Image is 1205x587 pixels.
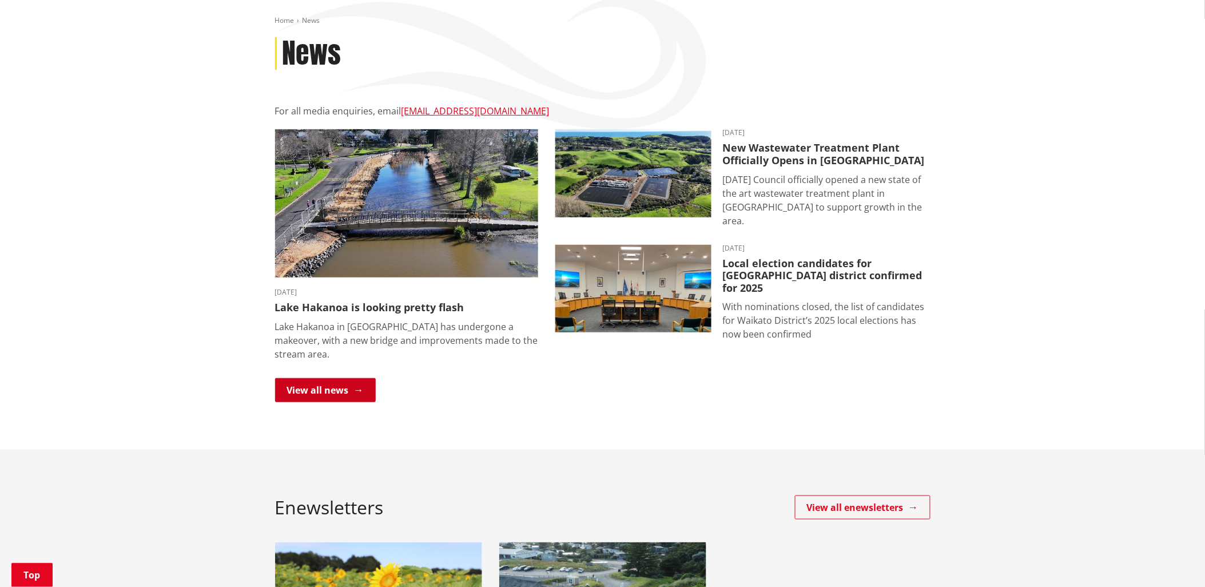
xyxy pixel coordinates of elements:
p: For all media enquiries, email [275,104,930,118]
a: [EMAIL_ADDRESS][DOMAIN_NAME] [401,105,550,117]
a: Home [275,15,295,25]
nav: breadcrumb [275,16,930,26]
a: [DATE] Local election candidates for [GEOGRAPHIC_DATA] district confirmed for 2025 With nominatio... [555,245,930,342]
img: Raglan WWTP facility [555,129,711,217]
h1: News [283,37,341,70]
p: Lake Hakanoa in [GEOGRAPHIC_DATA] has undergone a makeover, with a new bridge and improvements ma... [275,320,538,361]
img: Lake Hakanoa footbridge [275,129,538,277]
iframe: Messenger Launcher [1152,539,1194,580]
p: [DATE] Council officially opened a new state of the art wastewater treatment plant in [GEOGRAPHIC... [723,173,930,228]
a: View all news [275,378,376,402]
time: [DATE] [275,289,538,296]
time: [DATE] [723,245,930,252]
time: [DATE] [723,129,930,136]
a: A serene riverside scene with a clear blue sky, featuring a small bridge over a reflective river,... [275,129,538,360]
img: Chambers [555,245,711,333]
a: Top [11,563,53,587]
h2: Enewsletters [275,497,384,518]
h3: New Wastewater Treatment Plant Officially Opens in [GEOGRAPHIC_DATA] [723,142,930,166]
span: News [303,15,320,25]
h3: Lake Hakanoa is looking pretty flash [275,302,538,314]
h3: Local election candidates for [GEOGRAPHIC_DATA] district confirmed for 2025 [723,257,930,295]
a: View all enewsletters [795,495,930,519]
p: With nominations closed, the list of candidates for Waikato District’s 2025 local elections has n... [723,300,930,341]
a: [DATE] New Wastewater Treatment Plant Officially Opens in [GEOGRAPHIC_DATA] [DATE] Council offici... [555,129,930,227]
